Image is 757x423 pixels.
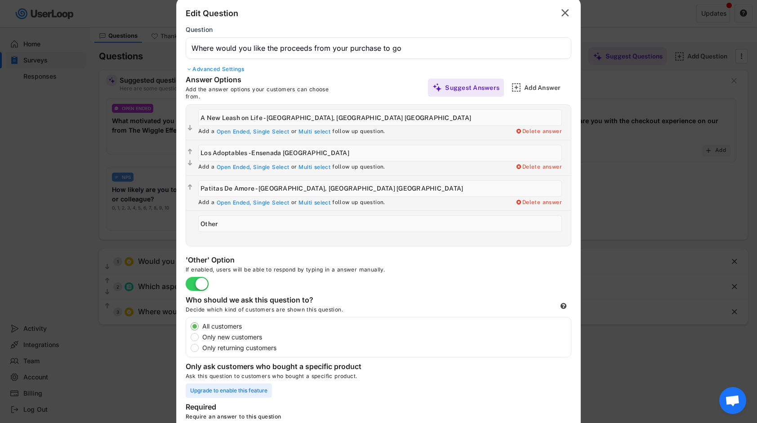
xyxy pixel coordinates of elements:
input: Los Adoptables - Ensenada Baja Mexico [198,145,562,161]
div: Open Ended, [217,128,251,135]
label: Only new customers [200,334,571,340]
div: Multi select [298,199,330,206]
div: Add Answer [524,84,569,92]
input: Patitas De Amore - Agua Prieta, Sonora Mexico [198,180,562,197]
div: Advanced Settings [186,66,571,73]
button:  [186,124,194,133]
input: Other [198,215,562,232]
div: Edit Question [186,8,238,19]
div: Add a [198,199,214,206]
div: Required [186,402,365,413]
div: Upgrade to enable this feature [186,383,272,398]
div: Question [186,26,213,34]
div: Who should we ask this question to? [186,295,365,306]
div: Open Ended, [217,164,251,171]
div: Multi select [298,164,330,171]
input: Type your question here... [186,37,571,59]
button:  [186,147,194,156]
div: or [291,128,297,135]
div: or [291,164,297,171]
text:  [188,183,192,191]
div: Ask this question to customers who bought a specific product. [186,373,571,383]
div: follow up question. [332,128,385,135]
div: follow up question. [332,199,385,206]
div: Open chat [719,387,746,414]
img: AddMajor.svg [512,83,521,92]
button:  [186,183,194,192]
div: Only ask customers who bought a specific product [186,362,365,373]
div: Decide which kind of customers are shown this question. [186,306,410,317]
div: Add a [198,128,214,135]
label: Only returning customers [200,345,571,351]
img: MagicMajor%20%28Purple%29.svg [432,83,442,92]
div: Single Select [253,164,289,171]
text:  [188,159,192,167]
div: or [291,199,297,206]
label: All customers [200,323,571,329]
div: follow up question. [332,164,385,171]
div: Add the answer options your customers can choose from. [186,86,343,100]
div: Add a [198,164,214,171]
div: Answer Options [186,75,321,86]
div: 'Other' Option [186,255,365,266]
text:  [188,148,192,156]
text:  [188,124,192,132]
div: Delete answer [515,164,562,171]
button:  [186,159,194,168]
div: Single Select [253,199,289,206]
button:  [559,6,571,20]
div: Delete answer [515,128,562,135]
div: Multi select [298,128,330,135]
div: Suggest Answers [445,84,499,92]
text:  [561,6,569,19]
div: Delete answer [515,199,562,206]
input: A New Leash on Life - Safford, AZ USA [198,109,562,126]
div: If enabled, users will be able to respond by typing in a answer manually. [186,266,455,277]
div: Single Select [253,128,289,135]
div: Open Ended, [217,199,251,206]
